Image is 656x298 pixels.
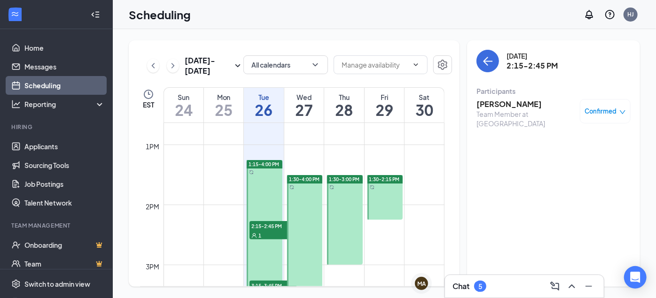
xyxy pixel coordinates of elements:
[258,232,261,239] span: 1
[24,236,105,254] a: OnboardingCrown
[11,99,21,109] svg: Analysis
[249,170,254,175] svg: Sync
[324,88,364,122] a: August 28, 2025
[507,61,558,71] h3: 2:15-2:45 PM
[11,279,21,289] svg: Settings
[148,60,158,71] svg: ChevronLeft
[433,55,452,74] button: Settings
[24,57,105,76] a: Messages
[232,60,243,71] svg: SmallChevronDown
[482,55,493,67] svg: ArrowLeft
[405,88,444,122] a: August 30, 2025
[549,281,561,292] svg: ComposeMessage
[164,102,203,118] h1: 24
[185,55,232,76] h3: [DATE] - [DATE]
[147,59,159,73] button: ChevronLeft
[24,76,105,95] a: Scheduling
[369,176,400,183] span: 1:30-2:15 PM
[24,99,105,109] div: Reporting
[244,92,283,102] div: Tue
[507,51,558,61] div: [DATE]
[10,9,20,19] svg: WorkstreamLogo
[24,38,105,57] a: Home
[24,279,90,289] div: Switch to admin view
[24,137,105,156] a: Applicants
[284,92,324,102] div: Wed
[583,281,594,292] svg: Minimize
[284,102,324,118] h1: 27
[168,60,178,71] svg: ChevronRight
[244,102,283,118] h1: 26
[547,279,562,294] button: ComposeMessage
[143,100,154,109] span: EST
[204,102,243,118] h1: 25
[250,221,297,230] span: 2:15-2:45 PM
[370,185,375,190] svg: Sync
[24,254,105,273] a: TeamCrown
[244,88,283,122] a: August 26, 2025
[144,141,162,152] div: 1pm
[342,60,408,70] input: Manage availability
[585,107,617,116] span: Confirmed
[476,86,631,96] div: Participants
[365,92,404,102] div: Fri
[311,60,320,69] svg: ChevronDown
[250,281,297,290] span: 3:15-3:45 PM
[619,109,626,115] span: down
[476,99,575,109] h3: [PERSON_NAME]
[581,279,596,294] button: Minimize
[204,92,243,102] div: Mon
[284,88,324,122] a: August 27, 2025
[412,61,420,69] svg: ChevronDown
[204,88,243,122] a: August 25, 2025
[405,92,444,102] div: Sat
[365,102,404,118] h1: 29
[289,176,320,183] span: 1:30-4:00 PM
[249,161,279,168] span: 1:15-4:00 PM
[24,193,105,212] a: Talent Network
[584,9,595,20] svg: Notifications
[144,201,162,212] div: 2pm
[324,92,364,102] div: Thu
[365,88,404,122] a: August 29, 2025
[164,92,203,102] div: Sun
[624,266,647,289] div: Open Intercom Messenger
[24,156,105,175] a: Sourcing Tools
[91,10,100,19] svg: Collapse
[251,233,257,238] svg: User
[167,59,179,73] button: ChevronRight
[164,88,203,122] a: August 24, 2025
[476,50,499,72] button: back-button
[289,185,294,190] svg: Sync
[329,176,359,183] span: 1:30-3:00 PM
[143,89,154,100] svg: Clock
[11,222,103,229] div: Team Management
[453,281,469,291] h3: Chat
[433,55,452,76] a: Settings
[566,281,578,292] svg: ChevronUp
[243,55,328,74] button: All calendarsChevronDown
[324,102,364,118] h1: 28
[129,7,191,23] h1: Scheduling
[476,109,575,128] div: Team Member at [GEOGRAPHIC_DATA]
[24,175,105,193] a: Job Postings
[417,280,426,288] div: MA
[11,123,103,131] div: Hiring
[144,261,162,272] div: 3pm
[564,279,579,294] button: ChevronUp
[329,185,334,190] svg: Sync
[405,102,444,118] h1: 30
[437,59,448,70] svg: Settings
[604,9,616,20] svg: QuestionInfo
[478,283,482,290] div: 5
[627,10,634,18] div: HJ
